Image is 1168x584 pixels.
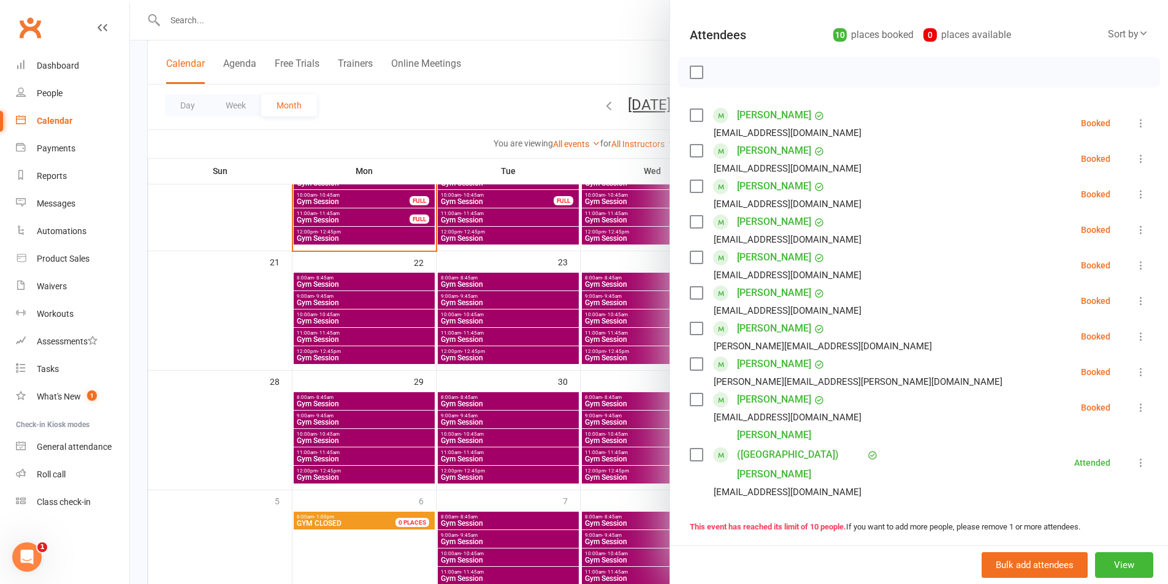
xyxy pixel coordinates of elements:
[690,543,740,560] div: Waitlist
[833,28,847,42] div: 10
[1074,458,1110,467] div: Attended
[1081,332,1110,341] div: Booked
[16,433,129,461] a: General attendance kiosk mode
[1081,297,1110,305] div: Booked
[1081,154,1110,163] div: Booked
[37,309,74,319] div: Workouts
[737,176,811,196] a: [PERSON_NAME]
[1081,261,1110,270] div: Booked
[16,273,129,300] a: Waivers
[714,484,861,500] div: [EMAIL_ADDRESS][DOMAIN_NAME]
[16,80,129,107] a: People
[923,26,1011,44] div: places available
[37,469,66,479] div: Roll call
[1081,190,1110,199] div: Booked
[16,135,129,162] a: Payments
[714,232,861,248] div: [EMAIL_ADDRESS][DOMAIN_NAME]
[737,212,811,232] a: [PERSON_NAME]
[37,442,112,452] div: General attendance
[690,521,1148,534] div: If you want to add more people, please remove 1 or more attendees.
[16,52,129,80] a: Dashboard
[737,319,811,338] a: [PERSON_NAME]
[714,409,861,425] div: [EMAIL_ADDRESS][DOMAIN_NAME]
[714,161,861,176] div: [EMAIL_ADDRESS][DOMAIN_NAME]
[16,190,129,218] a: Messages
[725,543,740,560] div: 0/5
[16,461,129,488] a: Roll call
[1081,119,1110,127] div: Booked
[37,542,47,552] span: 1
[37,199,75,208] div: Messages
[714,303,861,319] div: [EMAIL_ADDRESS][DOMAIN_NAME]
[37,364,59,374] div: Tasks
[982,552,1088,578] button: Bulk add attendees
[16,488,129,516] a: Class kiosk mode
[16,245,129,273] a: Product Sales
[737,425,865,484] a: [PERSON_NAME] ([GEOGRAPHIC_DATA]) [PERSON_NAME]
[1081,226,1110,234] div: Booked
[37,336,97,346] div: Assessments
[37,226,86,236] div: Automations
[16,107,129,135] a: Calendar
[87,390,97,401] span: 1
[714,338,932,354] div: [PERSON_NAME][EMAIL_ADDRESS][DOMAIN_NAME]
[15,12,45,43] a: Clubworx
[690,26,746,44] div: Attendees
[1081,368,1110,376] div: Booked
[714,196,861,212] div: [EMAIL_ADDRESS][DOMAIN_NAME]
[737,354,811,374] a: [PERSON_NAME]
[737,390,811,409] a: [PERSON_NAME]
[37,392,81,401] div: What's New
[833,26,914,44] div: places booked
[37,254,90,264] div: Product Sales
[737,141,811,161] a: [PERSON_NAME]
[16,328,129,355] a: Assessments
[16,300,129,328] a: Workouts
[1095,552,1153,578] button: View
[37,171,67,181] div: Reports
[923,28,937,42] div: 0
[714,125,861,141] div: [EMAIL_ADDRESS][DOMAIN_NAME]
[16,162,129,190] a: Reports
[37,143,75,153] div: Payments
[1081,403,1110,412] div: Booked
[37,281,67,291] div: Waivers
[714,267,861,283] div: [EMAIL_ADDRESS][DOMAIN_NAME]
[737,105,811,125] a: [PERSON_NAME]
[16,383,129,411] a: What's New1
[737,248,811,267] a: [PERSON_NAME]
[37,497,91,507] div: Class check-in
[714,374,1002,390] div: [PERSON_NAME][EMAIL_ADDRESS][PERSON_NAME][DOMAIN_NAME]
[737,283,811,303] a: [PERSON_NAME]
[37,116,72,126] div: Calendar
[37,61,79,70] div: Dashboard
[16,355,129,383] a: Tasks
[690,522,846,531] strong: This event has reached its limit of 10 people.
[37,88,63,98] div: People
[12,542,42,572] iframe: Intercom live chat
[16,218,129,245] a: Automations
[1108,26,1148,42] div: Sort by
